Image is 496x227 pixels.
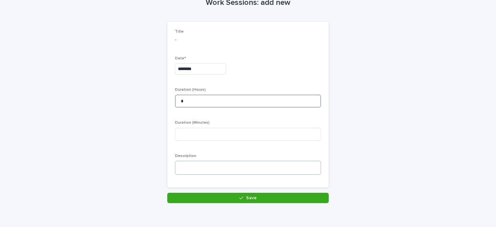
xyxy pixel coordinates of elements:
[175,121,210,125] span: Duration (Minutes)
[175,88,206,92] span: Duration (Hours)
[175,154,196,158] span: Description
[167,193,329,203] button: Save
[175,57,186,60] span: Date
[175,30,184,34] span: Title
[246,196,257,200] span: Save
[175,36,321,43] p: -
